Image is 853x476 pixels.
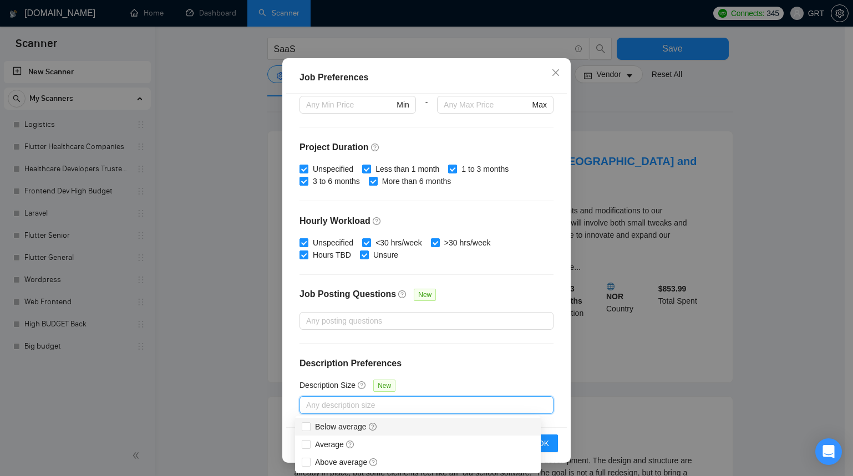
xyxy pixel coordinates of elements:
span: question-circle [369,422,378,431]
h5: Description Size [299,379,356,391]
span: question-circle [398,290,407,299]
span: New [414,289,436,301]
h4: Description Preferences [299,357,554,370]
input: Any Min Price [306,99,394,111]
span: Unsure [369,249,403,261]
div: Job Preferences [299,71,554,84]
span: 3 to 6 months [308,175,364,187]
span: Unspecified [308,163,358,175]
span: Less than 1 month [371,163,444,175]
span: Below average [315,422,378,431]
span: Max [532,99,547,111]
button: OK [529,434,558,452]
span: close [551,68,560,77]
span: question-circle [346,440,355,449]
span: question-circle [371,143,380,152]
div: Open Intercom Messenger [815,438,842,465]
span: Average [315,440,355,449]
button: Close [541,58,571,88]
div: - [416,96,437,127]
span: OK [538,437,549,449]
span: question-circle [358,381,367,390]
span: More than 6 months [378,175,456,187]
span: question-circle [369,458,378,467]
h4: Hourly Workload [299,214,554,228]
span: Unspecified [308,237,358,249]
span: 1 to 3 months [457,163,513,175]
span: Above average [315,458,378,467]
span: Min [397,99,409,111]
span: Hours TBD [308,249,356,261]
h4: Project Duration [299,141,554,154]
span: question-circle [373,217,382,226]
h4: Job Posting Questions [299,288,396,301]
span: <30 hrs/week [371,237,426,249]
span: >30 hrs/week [440,237,495,249]
span: New [373,380,395,392]
input: Any Max Price [444,99,530,111]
